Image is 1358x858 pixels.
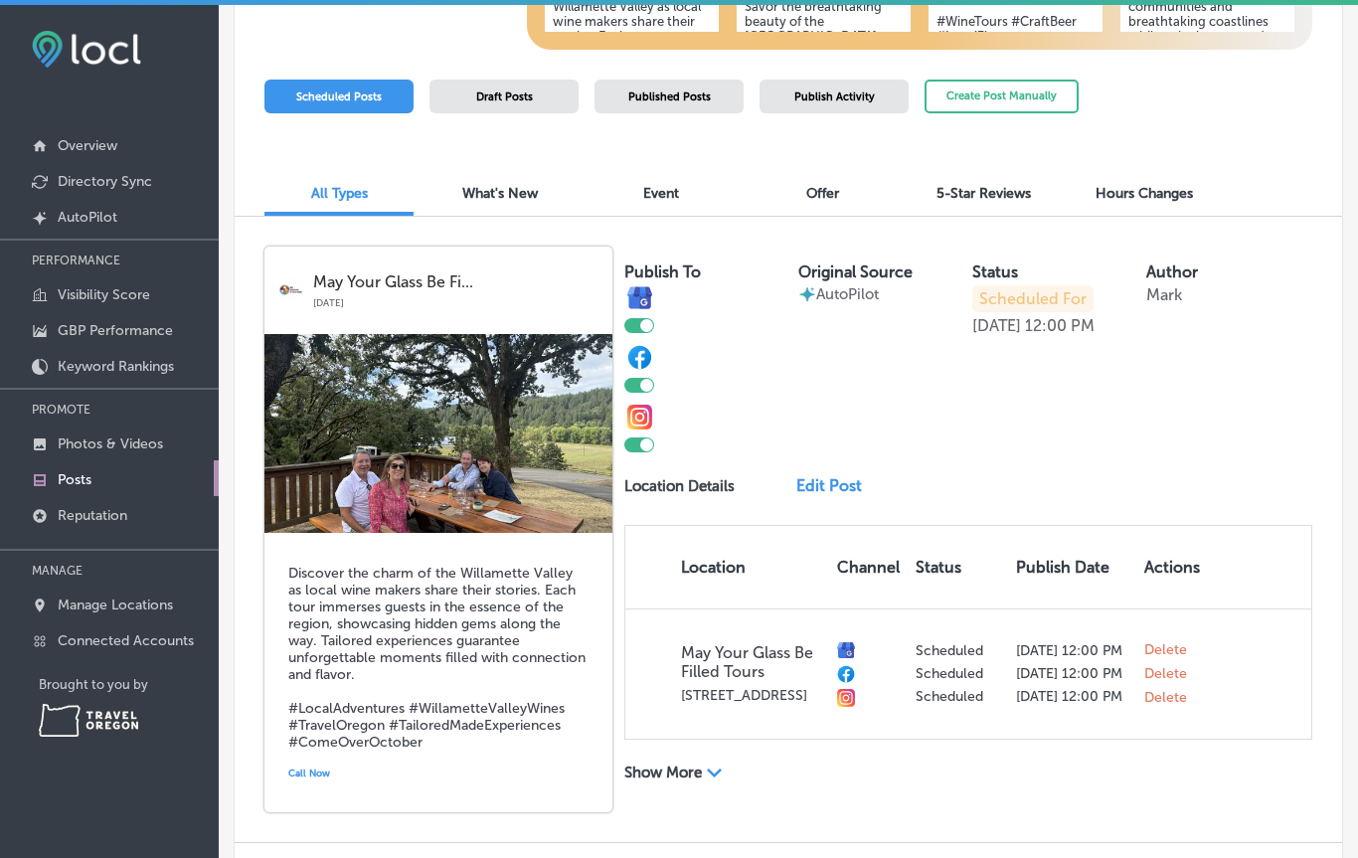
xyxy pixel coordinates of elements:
img: autopilot-icon [798,285,816,303]
p: AutoPilot [58,209,117,226]
p: May Your Glass Be Filled Tours [681,643,821,681]
p: May Your Glass Be Fi... [313,273,598,291]
p: GBP Performance [58,322,173,339]
p: [DATE] [313,291,598,309]
p: [DATE] 12:00 PM [1016,688,1128,705]
p: Manage Locations [58,597,173,613]
span: Delete [1144,641,1187,659]
img: Travel Oregon [39,704,138,737]
p: 12:00 PM [1025,316,1095,335]
label: Author [1146,262,1198,281]
th: Publish Date [1008,526,1136,608]
img: logo [278,277,303,302]
span: Delete [1144,689,1187,707]
th: Location [625,526,829,608]
p: [DATE] [972,316,1021,335]
p: Show More [624,764,702,781]
img: ca08518c-5d01-4aa5-b62b-63d352b6894aIMG_1193.jpeg [264,334,612,533]
p: Scheduled For [972,285,1094,312]
h5: Discover the charm of the Willamette Valley as local wine makers share their stories. Each tour i... [288,565,589,751]
span: Hours Changes [1096,185,1193,202]
th: Channel [829,526,908,608]
label: Publish To [624,262,701,281]
p: Scheduled [916,642,1000,659]
span: 5-Star Reviews [936,185,1031,202]
span: Publish Activity [794,90,875,103]
span: All Types [311,185,368,202]
p: Photos & Videos [58,435,163,452]
span: Published Posts [628,90,711,103]
span: Scheduled Posts [296,90,382,103]
span: Delete [1144,665,1187,683]
p: Brought to you by [39,677,219,692]
p: Location Details [624,477,735,495]
th: Status [908,526,1008,608]
p: Posts [58,471,91,488]
button: Create Post Manually [925,80,1079,114]
label: Original Source [798,262,913,281]
p: AutoPilot [816,285,879,303]
span: Draft Posts [476,90,533,103]
p: Scheduled [916,665,1000,682]
p: [DATE] 12:00 PM [1016,642,1128,659]
span: Event [643,185,679,202]
p: Visibility Score [58,286,150,303]
p: Mark [1146,285,1182,304]
p: Connected Accounts [58,632,194,649]
p: Keyword Rankings [58,358,174,375]
img: fda3e92497d09a02dc62c9cd864e3231.png [32,31,141,68]
span: What's New [462,185,538,202]
a: Edit Post [796,476,874,495]
p: Reputation [58,507,127,524]
p: Scheduled [916,688,1000,705]
span: Offer [806,185,839,202]
label: Status [972,262,1018,281]
p: [DATE] 12:00 PM [1016,665,1128,682]
p: [STREET_ADDRESS] [681,687,821,704]
th: Actions [1136,526,1208,608]
p: Overview [58,137,117,154]
p: Directory Sync [58,173,152,190]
